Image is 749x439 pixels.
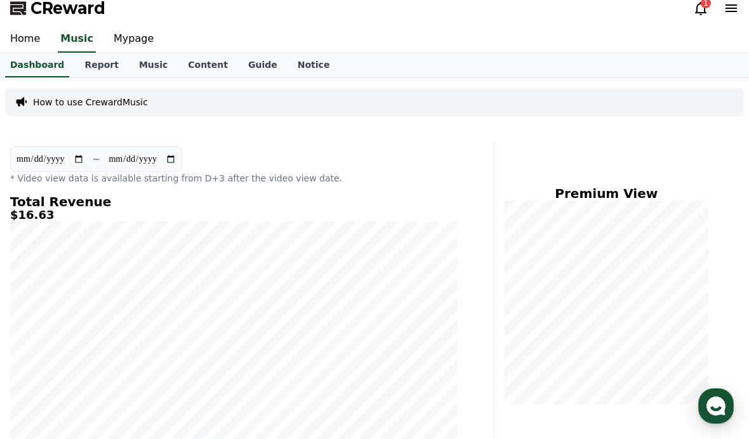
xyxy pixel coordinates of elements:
[74,53,129,77] a: Report
[164,334,244,365] a: Settings
[129,53,178,77] a: Music
[4,334,84,365] a: Home
[10,172,458,185] p: * Video view data is available starting from D+3 after the video view date.
[32,353,55,363] span: Home
[5,53,69,77] a: Dashboard
[288,53,340,77] a: Notice
[105,353,143,364] span: Messages
[92,152,100,167] p: ~
[238,53,288,77] a: Guide
[58,26,96,53] a: Music
[178,53,238,77] a: Content
[505,187,708,200] h4: Premium View
[10,195,458,209] h4: Total Revenue
[188,353,219,363] span: Settings
[84,334,164,365] a: Messages
[693,1,708,16] a: 1
[103,26,164,53] a: Mypage
[10,209,458,221] h5: $16.63
[33,96,148,108] a: How to use CrewardMusic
